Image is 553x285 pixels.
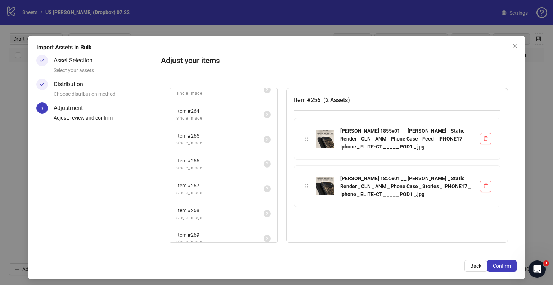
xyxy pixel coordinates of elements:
sup: 2 [264,86,271,93]
iframe: Intercom live chat [529,260,546,278]
div: [PERSON_NAME] 1855v01 _ _ [PERSON_NAME] _ Static Render _ CLN _ ANM _ Phone Case _ Feed _ IPHONE1... [340,127,474,151]
sup: 2 [264,210,271,217]
button: Close [509,40,521,52]
span: holder [304,136,309,141]
sup: 2 [264,160,271,168]
img: Gabriele 1855v01 _ _ Karolina _ Static Render _ CLN _ ANM _ Phone Case _ Stories _ IPHONE17 _ Iph... [316,177,334,195]
span: ( 2 Assets ) [323,97,350,103]
span: close [512,43,518,49]
span: single_image [176,90,264,97]
span: 3 [41,106,44,111]
span: 1 [543,260,549,266]
span: 2 [266,186,269,191]
span: 2 [266,211,269,216]
span: Item # 267 [176,182,264,190]
div: [PERSON_NAME] 1855v01 _ _ [PERSON_NAME] _ Static Render _ CLN _ ANM _ Phone Case _ Stories _ IPHO... [340,174,474,198]
div: Adjustment [54,102,89,114]
button: Delete [480,181,491,192]
sup: 2 [264,185,271,192]
span: single_image [176,165,264,172]
sup: 2 [264,111,271,118]
span: Item # 268 [176,206,264,214]
span: Item # 266 [176,157,264,165]
div: Select your assets [54,66,155,79]
div: Distribution [54,79,89,90]
span: single_image [176,239,264,246]
div: holder [303,135,311,143]
span: Confirm [493,263,511,269]
button: Back [464,260,487,272]
span: single_image [176,190,264,196]
span: 2 [266,161,269,166]
span: check [40,58,45,63]
sup: 2 [264,235,271,242]
div: Import Assets in Bulk [36,43,517,52]
span: delete [483,136,488,141]
span: single_image [176,214,264,221]
div: Adjust, review and confirm [54,114,155,126]
span: 2 [266,236,269,241]
span: check [40,82,45,87]
div: holder [303,182,311,190]
span: single_image [176,140,264,147]
span: 2 [266,87,269,92]
div: Asset Selection [54,55,98,66]
sup: 2 [264,136,271,143]
span: 2 [266,137,269,142]
span: Back [470,263,481,269]
button: Delete [480,133,491,144]
span: holder [304,184,309,189]
img: Gabriele 1855v01 _ _ Karolina _ Static Render _ CLN _ ANM _ Phone Case _ Feed _ IPHONE17 _ Iphone... [316,130,334,148]
h3: Item # 256 [294,95,500,104]
span: Item # 269 [176,231,264,239]
button: Confirm [487,260,517,272]
span: 2 [266,112,269,117]
div: Choose distribution method [54,90,155,102]
h2: Adjust your items [161,55,517,67]
span: delete [483,183,488,188]
span: single_image [176,115,264,122]
span: Item # 264 [176,107,264,115]
span: Item # 265 [176,132,264,140]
